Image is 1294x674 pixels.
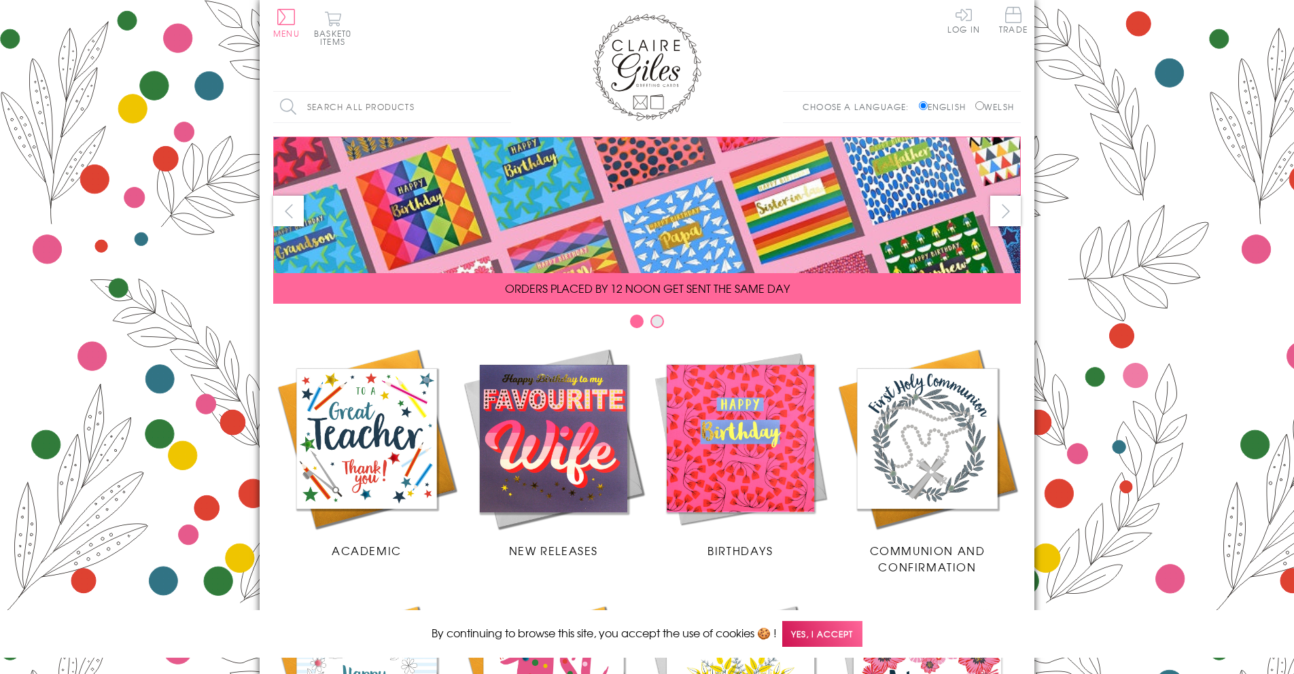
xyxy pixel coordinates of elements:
[593,14,701,121] img: Claire Giles Greetings Cards
[630,315,644,328] button: Carousel Page 1 (Current Slide)
[782,621,862,648] span: Yes, I accept
[505,280,790,296] span: ORDERS PLACED BY 12 NOON GET SENT THE SAME DAY
[273,9,300,37] button: Menu
[947,7,980,33] a: Log In
[834,345,1021,575] a: Communion and Confirmation
[650,315,664,328] button: Carousel Page 2
[990,196,1021,226] button: next
[870,542,985,575] span: Communion and Confirmation
[975,101,1014,113] label: Welsh
[332,542,402,558] span: Academic
[497,92,511,122] input: Search
[999,7,1028,36] a: Trade
[919,101,973,113] label: English
[314,11,351,46] button: Basket0 items
[999,7,1028,33] span: Trade
[460,345,647,558] a: New Releases
[320,27,351,48] span: 0 items
[647,345,834,558] a: Birthdays
[975,101,984,110] input: Welsh
[273,196,304,226] button: prev
[509,542,598,558] span: New Releases
[273,92,511,122] input: Search all products
[803,101,916,113] p: Choose a language:
[273,345,460,558] a: Academic
[273,314,1021,335] div: Carousel Pagination
[919,101,928,110] input: English
[707,542,773,558] span: Birthdays
[273,27,300,39] span: Menu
